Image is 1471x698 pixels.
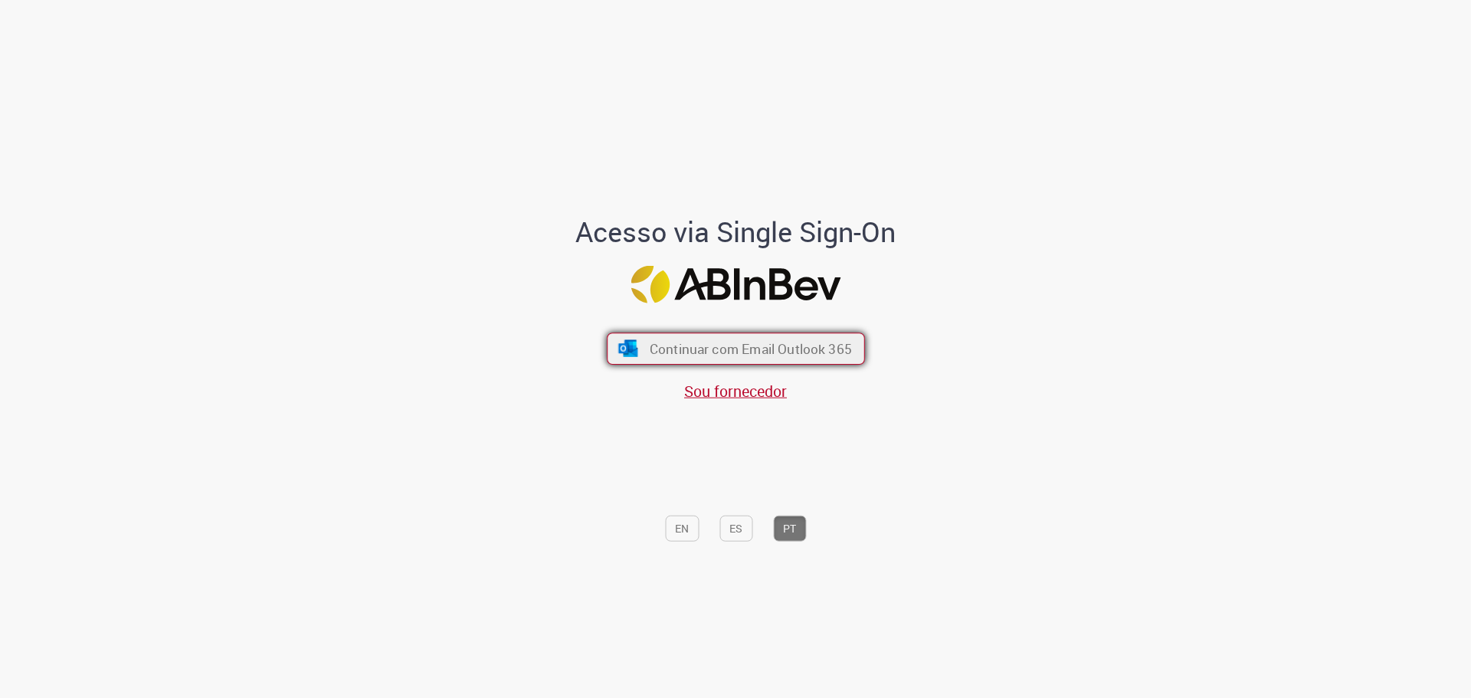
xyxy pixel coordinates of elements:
h1: Acesso via Single Sign-On [523,217,948,247]
button: ES [719,515,752,541]
a: Sou fornecedor [684,381,787,401]
span: Continuar com Email Outlook 365 [649,339,851,357]
img: ícone Azure/Microsoft 360 [617,340,639,357]
button: EN [665,515,699,541]
button: ícone Azure/Microsoft 360 Continuar com Email Outlook 365 [607,333,865,365]
button: PT [773,515,806,541]
img: Logo ABInBev [631,265,840,303]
